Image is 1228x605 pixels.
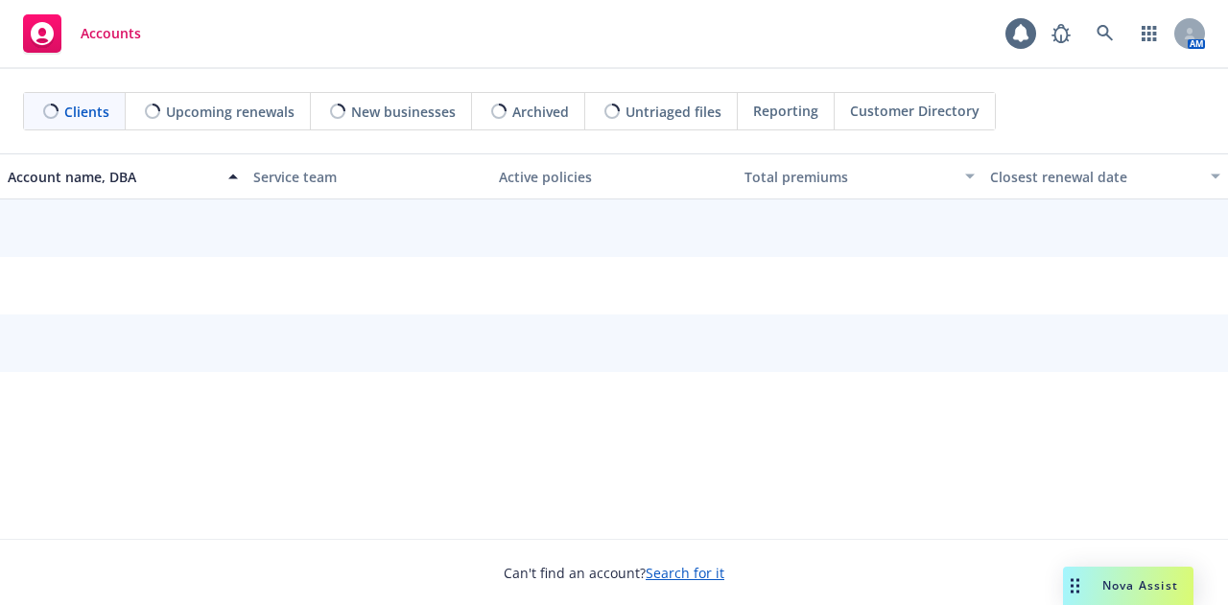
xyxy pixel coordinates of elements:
div: Total premiums [744,167,954,187]
div: Active policies [499,167,729,187]
button: Total premiums [737,153,982,199]
span: Reporting [753,101,818,121]
div: Service team [253,167,484,187]
span: New businesses [351,102,456,122]
span: Customer Directory [850,101,980,121]
button: Nova Assist [1063,567,1193,605]
a: Search [1086,14,1124,53]
span: Can't find an account? [504,563,724,583]
button: Closest renewal date [982,153,1228,199]
a: Search for it [646,564,724,582]
a: Report a Bug [1042,14,1080,53]
a: Switch app [1130,14,1169,53]
span: Accounts [81,26,141,41]
span: Clients [64,102,109,122]
div: Drag to move [1063,567,1087,605]
button: Service team [246,153,491,199]
span: Nova Assist [1102,577,1178,593]
div: Account name, DBA [8,167,217,187]
span: Untriaged files [626,102,721,122]
div: Closest renewal date [990,167,1199,187]
span: Upcoming renewals [166,102,295,122]
button: Active policies [491,153,737,199]
a: Accounts [15,7,149,60]
span: Archived [512,102,569,122]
